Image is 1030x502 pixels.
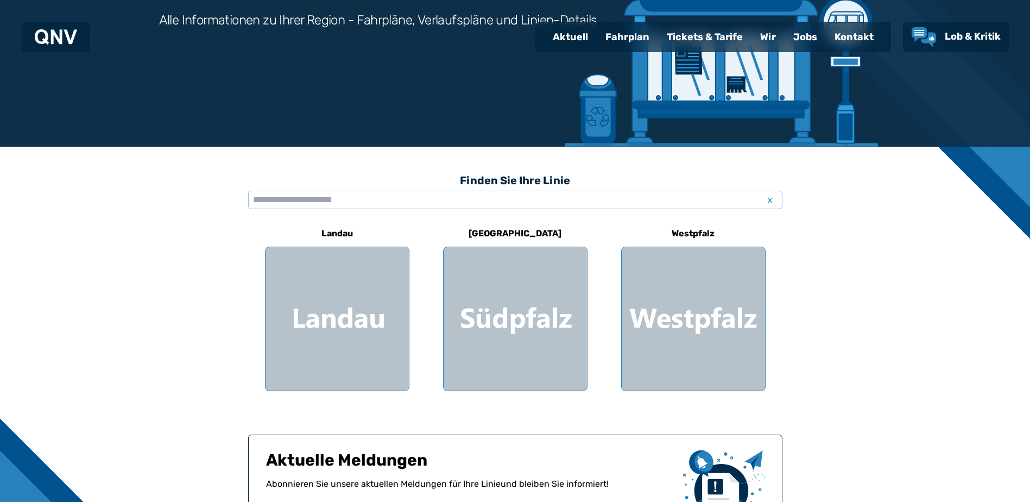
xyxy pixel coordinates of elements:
[667,225,719,242] h6: Westpfalz
[35,29,77,45] img: QNV Logo
[159,11,597,29] h3: Alle Informationen zu Ihrer Region - Fahrpläne, Verlaufspläne und Linien-Details
[826,23,882,51] a: Kontakt
[658,23,751,51] a: Tickets & Tarife
[945,30,1001,42] span: Lob & Kritik
[265,221,409,391] a: Landau Region Landau
[763,193,778,206] span: x
[597,23,658,51] a: Fahrplan
[317,225,357,242] h6: Landau
[35,26,77,48] a: QNV Logo
[248,168,782,192] h3: Finden Sie Ihre Linie
[544,23,597,51] a: Aktuell
[912,27,1001,47] a: Lob & Kritik
[785,23,826,51] a: Jobs
[443,221,587,391] a: [GEOGRAPHIC_DATA] Region Südpfalz
[751,23,785,51] a: Wir
[621,221,766,391] a: Westpfalz Region Westpfalz
[464,225,566,242] h6: [GEOGRAPHIC_DATA]
[266,450,674,478] h1: Aktuelle Meldungen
